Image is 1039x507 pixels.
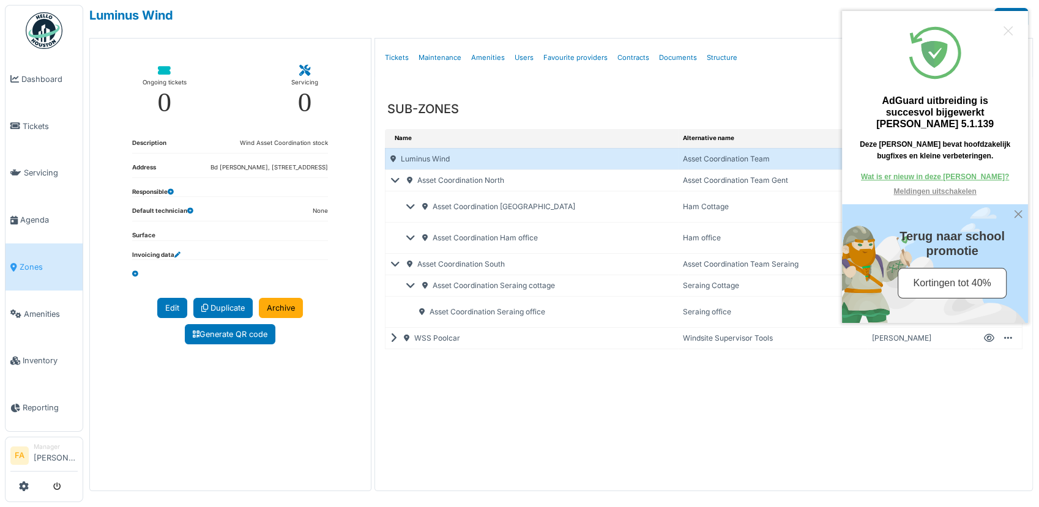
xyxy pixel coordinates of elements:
span: Inventory [23,355,78,366]
td: Asset Coordination Team Gent [678,169,866,191]
a: Duplicate [193,298,253,318]
div: Asset Coordination Ham office [401,228,679,248]
th: Alternative name [678,129,866,148]
a: Servicing [6,150,83,197]
div: Asset Coordination South [385,254,679,275]
td: Seraing office [678,296,866,327]
div: 0 [157,89,171,116]
dt: Surface [132,231,155,240]
span: Servicing [24,167,78,179]
div: Asset Coordination [GEOGRAPHIC_DATA] [401,196,679,217]
div: WSS Poolcar [385,328,679,349]
dt: Default technician [132,207,193,221]
a: Meldingen uitschakelen [24,180,172,191]
div: Terug naar school promotie [54,223,176,252]
a: Inventory [6,338,83,385]
td: Asset Coordination Team Seraing [678,253,866,275]
dd: None [313,207,328,216]
a: Dashboard [6,56,83,103]
h3: SUB-ZONES [387,102,459,116]
a: Documents [654,43,702,72]
a: Archive [259,298,303,318]
a: Maintenance [414,43,466,72]
a: Servicing 0 [281,56,328,126]
li: [PERSON_NAME] [34,442,78,468]
a: Structure [702,43,742,72]
a: FA Manager[PERSON_NAME] [10,442,78,472]
p: [PERSON_NAME] [872,333,966,344]
a: Favourite providers [538,43,613,72]
div: Servicing [291,76,318,89]
a: Reporting [6,384,83,431]
dd: Wind Asset Coordination stock [240,139,328,148]
dt: Responsible [132,188,174,197]
dt: Invoicing data [132,251,181,260]
div: AdGuard uitbreiding is succesvol bijgewerkt [PERSON_NAME] 5.1.139 [20,89,176,124]
td: Windsite Supervisor Tools [678,327,866,349]
td: Seraing Cottage [678,275,866,296]
div: Asset Coordination Seraing cottage [401,275,679,296]
a: Ongoing tickets 0 [133,56,196,126]
li: FA [10,446,29,465]
a: Zones [6,243,83,291]
div: 0 [298,89,312,116]
span: Tickets [23,120,78,132]
td: Ham Cottage [678,191,866,222]
a: Amenities [466,43,510,72]
span: Reporting [23,402,78,413]
a: Tickets [6,103,83,150]
div: Deze [PERSON_NAME] bevat hoofdzakelijk bugfixes en kleine verbeteringen. [20,133,176,156]
span: Zones [20,261,78,273]
a: Users [510,43,538,72]
td: Ham office [678,222,866,253]
dt: Description [132,139,166,153]
a: Tickets [380,43,414,72]
td: Asset Coordination Team [678,148,866,169]
th: Name [385,129,678,148]
a: Amenities [6,291,83,338]
div: Luminus Wind [385,149,679,169]
a: Luminus Wind [89,8,173,23]
a: Agenda [6,196,83,243]
dt: Address [132,163,156,177]
div: Asset Coordination Seraing office [401,302,679,322]
div: Ongoing tickets [143,76,187,89]
div: Asset Coordination North [385,170,679,191]
span: Dashboard [21,73,78,85]
dd: Bd [PERSON_NAME], [STREET_ADDRESS] [210,163,328,172]
a: Kortingen tot 40% [61,262,169,292]
a: Edit [157,298,187,318]
a: Wat is er nieuw in deze [PERSON_NAME]? [24,165,172,177]
span: Amenities [24,308,78,320]
a: Contracts [613,43,654,72]
span: Agenda [20,214,78,226]
a: Generate QR code [185,324,275,344]
div: Manager [34,442,78,451]
img: Badge_color-CXgf-gQk.svg [26,12,62,49]
div: See [984,333,994,344]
